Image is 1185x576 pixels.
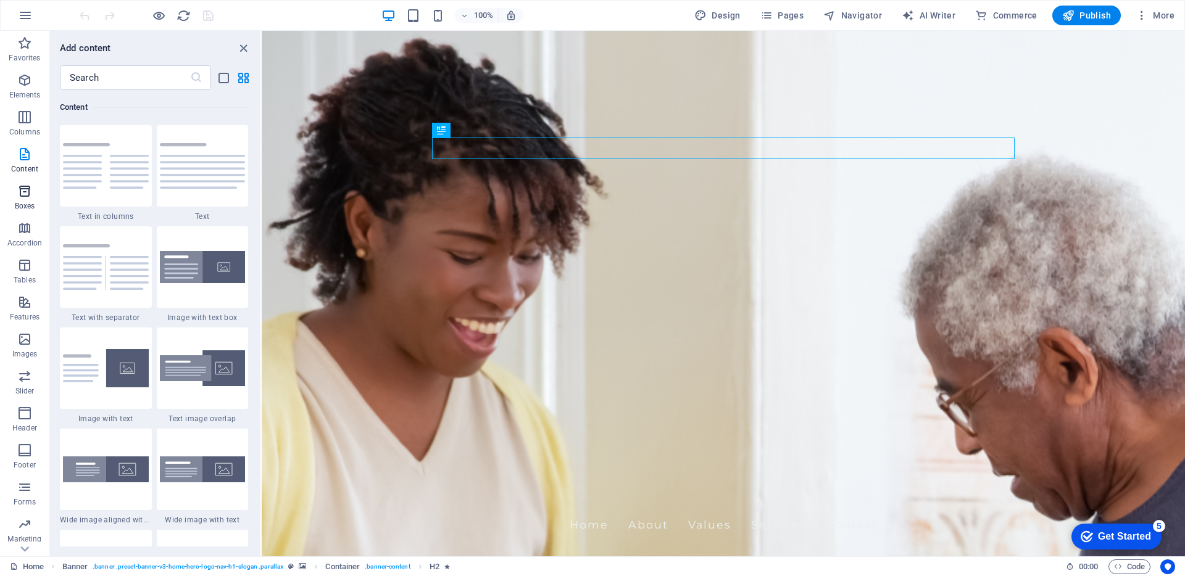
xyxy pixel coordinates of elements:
p: Header [12,423,37,433]
div: 5 [91,2,104,15]
nav: breadcrumb [62,559,451,574]
img: text.svg [160,143,246,189]
span: Click to select. Double-click to edit [430,559,439,574]
p: Favorites [9,53,40,63]
button: grid-view [236,70,251,85]
span: Text with separator [60,313,152,323]
div: Wide image with text [157,429,249,525]
p: Marketing [7,534,41,544]
span: AI Writer [902,9,955,22]
span: Code [1114,559,1145,574]
button: Pages [755,6,809,25]
span: Pages [760,9,804,22]
span: Image with text [60,414,152,424]
span: : [1087,562,1089,571]
span: Wide image with text [157,515,249,525]
span: More [1136,9,1175,22]
a: Click to cancel selection. Double-click to open Pages [10,559,44,574]
p: Columns [9,127,40,137]
p: Accordion [7,238,42,248]
button: Publish [1052,6,1121,25]
div: Text in columns [60,125,152,221]
h6: 100% [473,8,493,23]
span: Text image overlap [157,414,249,424]
button: Usercentrics [1160,559,1175,574]
span: . banner .preset-banner-v3-home-hero-logo-nav-h1-slogan .parallax [93,559,283,574]
p: Boxes [15,201,35,211]
span: Commerce [975,9,1037,22]
span: Click to select. Double-click to edit [325,559,360,574]
div: Image with text box [157,226,249,323]
img: image-with-text-box.svg [160,251,246,284]
span: Text [157,212,249,221]
div: Text [157,125,249,221]
span: Click to select. Double-click to edit [62,559,88,574]
button: More [1131,6,1179,25]
div: Image with text [60,327,152,424]
p: Elements [9,90,41,100]
button: Code [1108,559,1150,574]
img: text-in-columns.svg [63,143,149,189]
h6: Session time [1066,559,1099,574]
div: Get Started 5 items remaining, 0% complete [10,6,100,32]
i: Reload page [177,9,191,23]
div: Text with separator [60,226,152,323]
button: list-view [216,70,231,85]
h6: Content [60,100,248,115]
button: Design [689,6,746,25]
button: close panel [236,41,251,56]
p: Slider [15,386,35,396]
p: Images [12,349,38,359]
button: Commerce [970,6,1042,25]
span: Navigator [823,9,882,22]
div: Text image overlap [157,327,249,424]
span: Image with text box [157,313,249,323]
span: Publish [1062,9,1111,22]
input: Search [60,65,190,90]
button: 100% [455,8,499,23]
p: Tables [14,275,36,285]
p: Forms [14,497,36,507]
p: Footer [14,460,36,470]
img: text-with-image-v4.svg [63,349,149,387]
button: reload [176,8,191,23]
button: AI Writer [897,6,960,25]
span: Design [694,9,741,22]
i: Element contains an animation [444,563,450,570]
button: Click here to leave preview mode and continue editing [151,8,166,23]
i: This element is a customizable preset [288,563,294,570]
img: text-with-separator.svg [63,244,149,290]
i: This element contains a background [299,563,306,570]
span: . banner-content [365,559,410,574]
h6: Add content [60,41,111,56]
div: Wide image aligned with text [60,429,152,525]
p: Features [10,312,39,322]
img: wide-image-with-text.svg [160,456,246,482]
i: On resize automatically adjust zoom level to fit chosen device. [505,10,517,21]
img: wide-image-with-text-aligned.svg [63,456,149,482]
span: Text in columns [60,212,152,221]
span: Wide image aligned with text [60,515,152,525]
p: Content [11,164,38,174]
span: 00 00 [1079,559,1098,574]
button: Navigator [818,6,887,25]
img: text-image-overlap.svg [160,350,246,387]
div: Get Started [36,14,89,25]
